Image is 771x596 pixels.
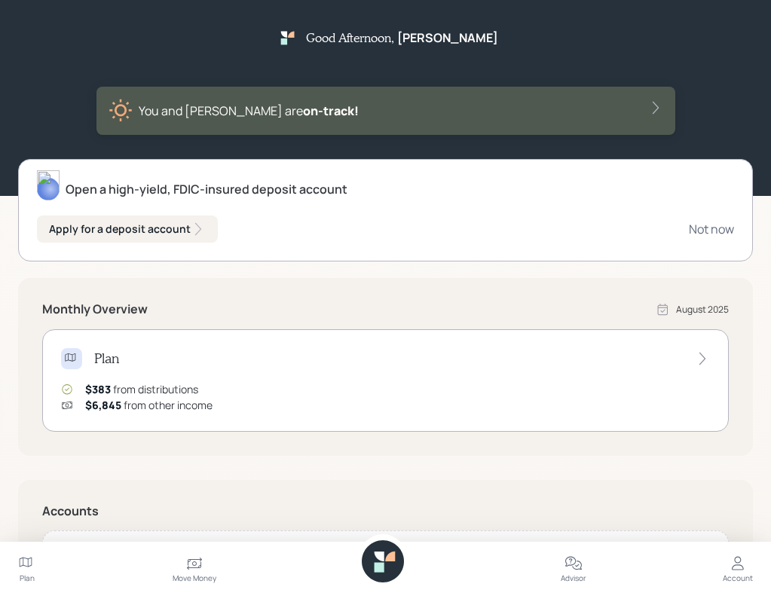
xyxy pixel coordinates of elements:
h5: Monthly Overview [42,302,148,316]
div: Open a high-yield, FDIC-insured deposit account [66,180,347,198]
span: $383 [85,382,111,396]
span: $6,845 [85,398,121,412]
div: Account [723,573,753,584]
div: You and [PERSON_NAME] are [139,102,359,120]
div: August 2025 [676,303,729,316]
img: sunny-XHVQM73Q.digested.png [109,99,133,123]
button: Apply for a deposit account [37,215,218,243]
div: Advisor [561,573,586,584]
div: Plan [20,573,35,584]
h5: Accounts [42,504,729,518]
img: michael-russo-headshot.png [37,170,60,200]
h5: [PERSON_NAME] [397,31,498,45]
h5: Good Afternoon , [306,30,394,44]
div: from other income [85,397,213,413]
span: on‑track! [303,102,359,119]
div: Not now [689,221,734,237]
div: Move Money [173,573,216,584]
div: Apply for a deposit account [49,222,206,237]
div: from distributions [85,381,198,397]
h4: Plan [94,350,119,367]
